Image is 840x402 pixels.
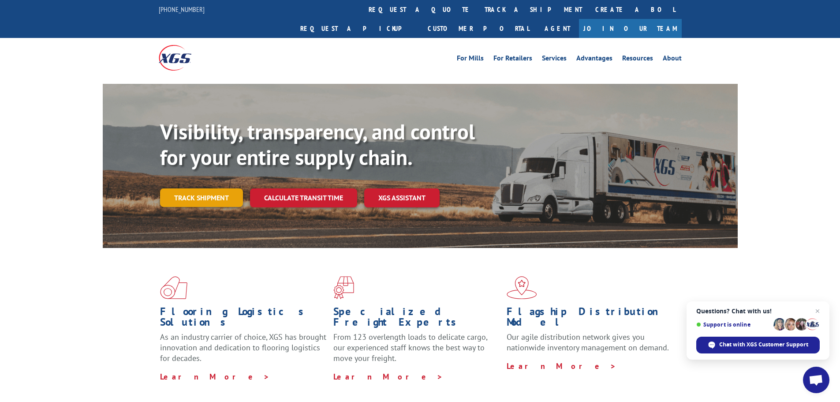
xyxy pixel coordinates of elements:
img: xgs-icon-total-supply-chain-intelligence-red [160,276,187,299]
a: Learn More > [507,361,616,371]
div: Chat with XGS Customer Support [696,337,820,353]
a: Services [542,55,567,64]
p: From 123 overlength loads to delicate cargo, our experienced staff knows the best way to move you... [333,332,500,371]
a: Track shipment [160,188,243,207]
a: About [663,55,682,64]
a: Calculate transit time [250,188,357,207]
a: Customer Portal [421,19,536,38]
a: For Retailers [493,55,532,64]
span: Close chat [812,306,823,316]
a: For Mills [457,55,484,64]
h1: Specialized Freight Experts [333,306,500,332]
div: Open chat [803,367,829,393]
a: XGS ASSISTANT [364,188,440,207]
a: Learn More > [160,372,270,382]
a: Advantages [576,55,612,64]
span: As an industry carrier of choice, XGS has brought innovation and dedication to flooring logistics... [160,332,326,363]
h1: Flagship Distribution Model [507,306,673,332]
a: Join Our Team [579,19,682,38]
img: xgs-icon-flagship-distribution-model-red [507,276,537,299]
h1: Flooring Logistics Solutions [160,306,327,332]
a: Resources [622,55,653,64]
b: Visibility, transparency, and control for your entire supply chain. [160,118,475,171]
span: Chat with XGS Customer Support [719,341,808,349]
a: Learn More > [333,372,443,382]
a: [PHONE_NUMBER] [159,5,205,14]
span: Questions? Chat with us! [696,308,820,315]
img: xgs-icon-focused-on-flooring-red [333,276,354,299]
span: Our agile distribution network gives you nationwide inventory management on demand. [507,332,669,353]
a: Agent [536,19,579,38]
a: Request a pickup [294,19,421,38]
span: Support is online [696,321,770,328]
